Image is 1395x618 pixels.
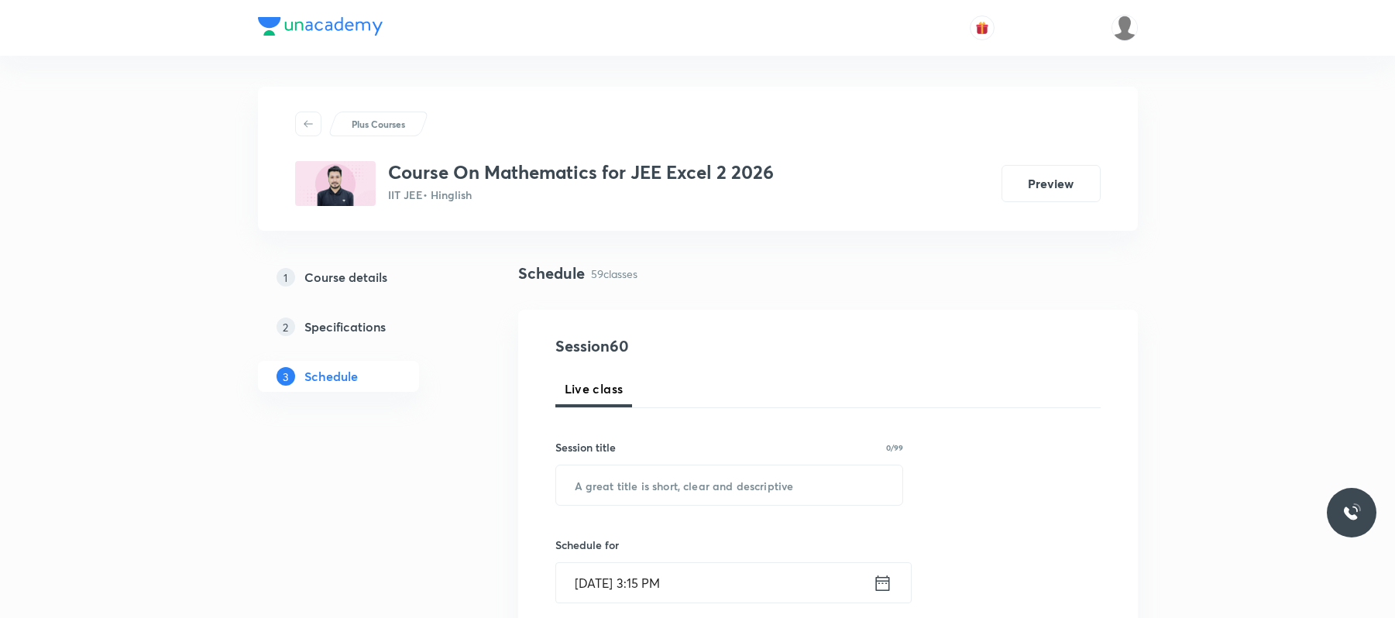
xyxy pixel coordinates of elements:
input: A great title is short, clear and descriptive [556,465,903,505]
p: 2 [277,318,295,336]
img: 25348188-69D9-4A6E-AD0A-E7687D428809_plus.png [295,161,376,206]
span: Live class [565,379,624,398]
h5: Schedule [304,367,358,386]
h5: Specifications [304,318,386,336]
img: avatar [975,21,989,35]
img: Company Logo [258,17,383,36]
h5: Course details [304,268,387,287]
p: 0/99 [886,444,903,451]
h4: Session 60 [555,335,838,358]
p: 3 [277,367,295,386]
p: IIT JEE • Hinglish [388,187,774,203]
img: aadi Shukla [1112,15,1138,41]
p: 1 [277,268,295,287]
h6: Session title [555,439,616,455]
h4: Schedule [518,262,585,285]
p: Plus Courses [352,117,405,131]
a: Company Logo [258,17,383,39]
button: avatar [970,15,995,40]
a: 2Specifications [258,311,469,342]
p: 59 classes [591,266,637,282]
img: ttu [1342,503,1361,522]
h3: Course On Mathematics for JEE Excel 2 2026 [388,161,774,184]
h6: Schedule for [555,537,904,553]
button: Preview [1002,165,1101,202]
a: 1Course details [258,262,469,293]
